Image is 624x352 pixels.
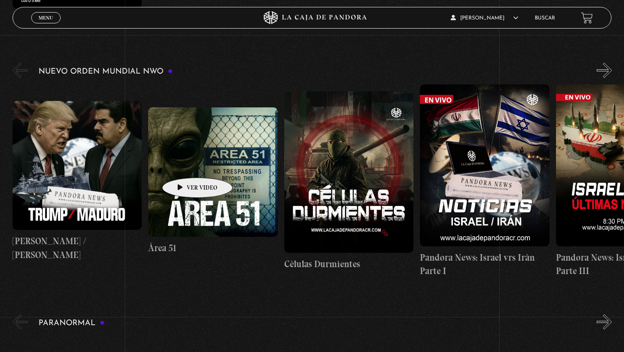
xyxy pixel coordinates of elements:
button: Previous [13,63,28,78]
h4: Células Durmientes [284,257,414,271]
span: Menu [39,15,53,20]
a: Buscar [535,16,555,21]
h4: Pandora News: Israel vrs Irán Parte I [420,251,549,278]
button: Next [597,63,612,78]
a: [PERSON_NAME] / [PERSON_NAME] [13,84,142,278]
h4: [PERSON_NAME] / [PERSON_NAME] [13,234,142,262]
a: Pandora News: Israel vrs Irán Parte I [420,84,549,278]
h3: Paranormal [39,319,105,327]
a: Células Durmientes [284,84,414,278]
a: Área 51 [148,84,278,278]
span: [PERSON_NAME] [451,16,518,21]
button: Next [597,314,612,329]
a: View your shopping cart [581,12,593,24]
h3: Nuevo Orden Mundial NWO [39,68,173,76]
h4: Taller Ciberseguridad Nivel I [13,13,142,27]
button: Previous [13,314,28,329]
h4: Área 51 [148,241,278,255]
span: Cerrar [36,23,56,29]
